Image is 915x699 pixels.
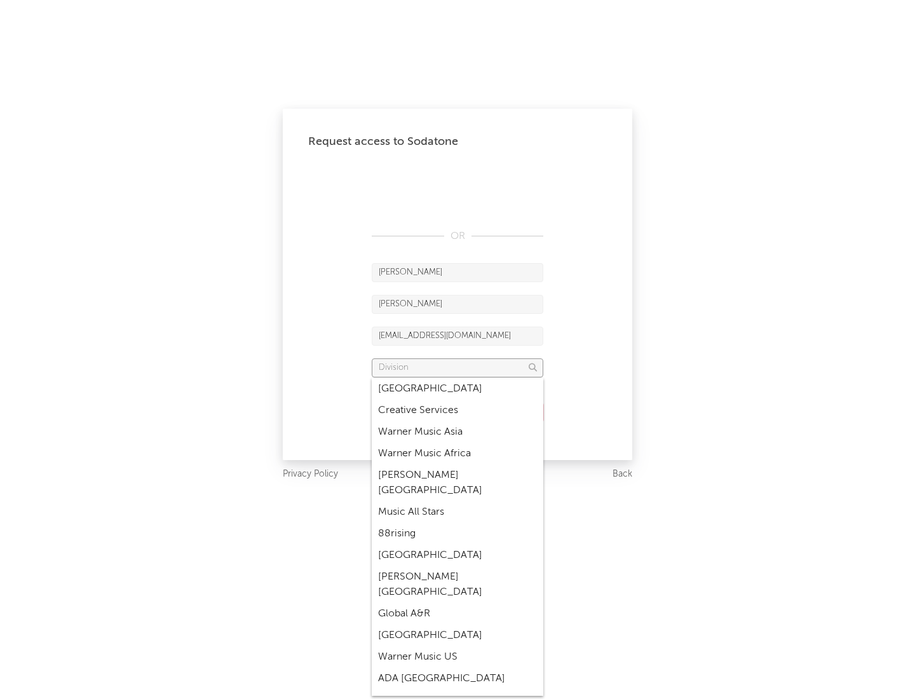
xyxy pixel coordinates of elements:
[372,295,543,314] input: Last Name
[372,646,543,668] div: Warner Music US
[308,134,607,149] div: Request access to Sodatone
[372,566,543,603] div: [PERSON_NAME] [GEOGRAPHIC_DATA]
[372,327,543,346] input: Email
[372,501,543,523] div: Music All Stars
[372,545,543,566] div: [GEOGRAPHIC_DATA]
[372,400,543,421] div: Creative Services
[372,443,543,465] div: Warner Music Africa
[372,229,543,244] div: OR
[372,378,543,400] div: [GEOGRAPHIC_DATA]
[613,466,632,482] a: Back
[372,668,543,689] div: ADA [GEOGRAPHIC_DATA]
[372,358,543,377] input: Division
[372,625,543,646] div: [GEOGRAPHIC_DATA]
[372,465,543,501] div: [PERSON_NAME] [GEOGRAPHIC_DATA]
[283,466,338,482] a: Privacy Policy
[372,523,543,545] div: 88rising
[372,421,543,443] div: Warner Music Asia
[372,263,543,282] input: First Name
[372,603,543,625] div: Global A&R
